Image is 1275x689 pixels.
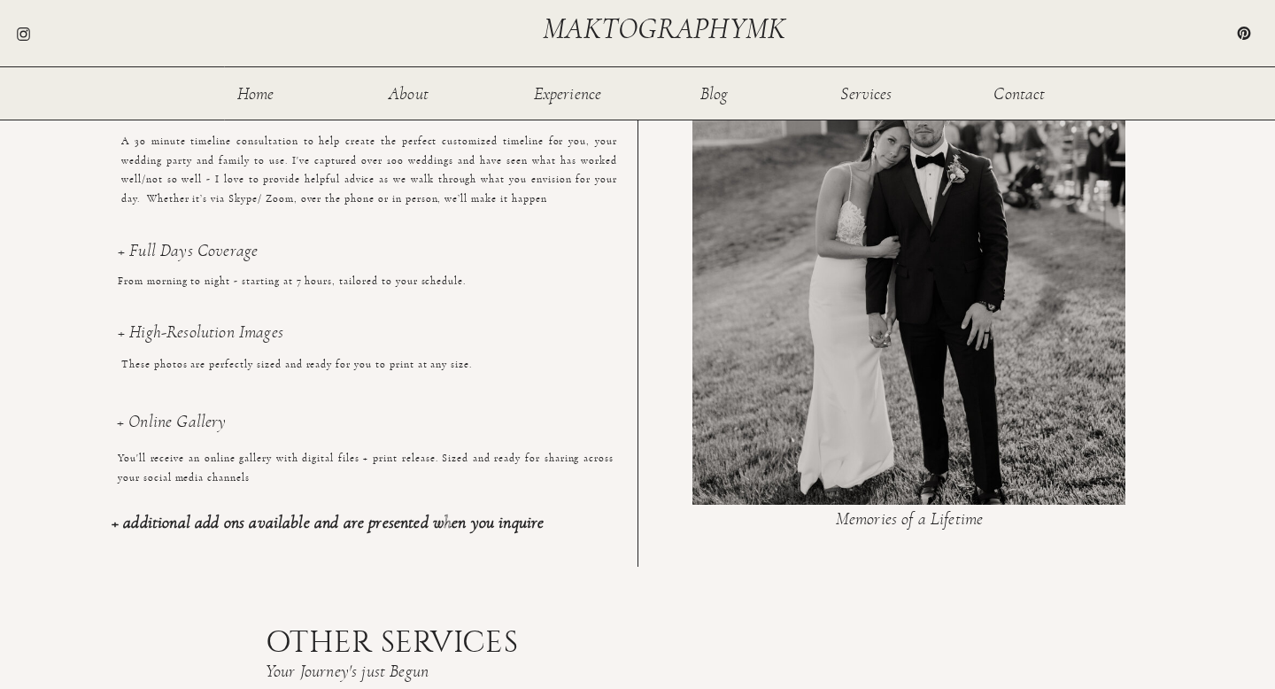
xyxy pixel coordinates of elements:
h3: + Online Gallery [117,413,613,453]
a: Contact [991,85,1048,100]
a: Experience [532,85,603,100]
h1: OTHER SERVICES [266,627,602,653]
h3: + Pre Wedding Catch Up/Timeline Consultation [118,96,614,133]
p: You'll receive an online gallery with digital files + print release. Sized and ready for sharing ... [118,449,614,509]
h3: Your Journey's just Begun [266,662,623,686]
h3: + High-Resolution Images [118,323,469,360]
a: Blog [685,85,743,100]
a: About [380,85,437,100]
p: A 30 minute timeline consultation to help create the perfect customized timeline for you, your we... [121,132,617,188]
h3: + Full Days Coverage [118,242,614,279]
a: Services [838,85,895,100]
b: + additional add ons available and are presented when you inquire [112,514,544,531]
p: Sessions typically last about an hour with two outfit changes and afterwards, you'll receive all ... [123,21,619,77]
h3: Memories of a Lifetime [703,510,1116,534]
p: From morning to night - starting at 7 hours, tailored to your schedule. [118,272,614,328]
a: Home [227,85,284,100]
p: These photos are perfectly sized and ready for you to print at any size. [121,355,617,411]
a: maktographymk [543,14,792,43]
